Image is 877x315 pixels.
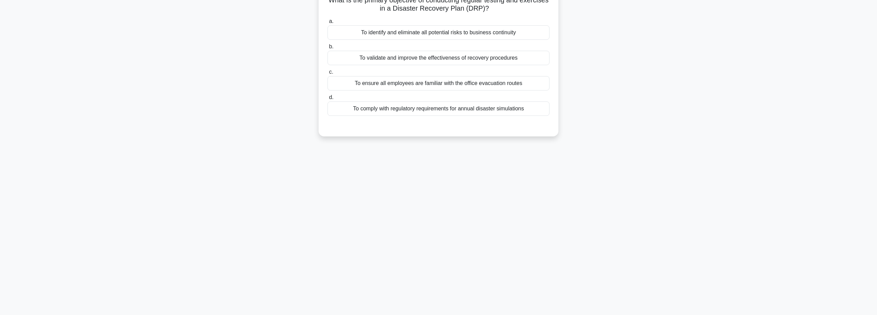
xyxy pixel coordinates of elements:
[328,101,549,116] div: To comply with regulatory requirements for annual disaster simulations
[329,69,333,75] span: c.
[329,18,333,24] span: a.
[328,25,549,40] div: To identify and eliminate all potential risks to business continuity
[328,51,549,65] div: To validate and improve the effectiveness of recovery procedures
[329,44,333,49] span: b.
[328,76,549,90] div: To ensure all employees are familiar with the office evacuation routes
[329,94,333,100] span: d.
